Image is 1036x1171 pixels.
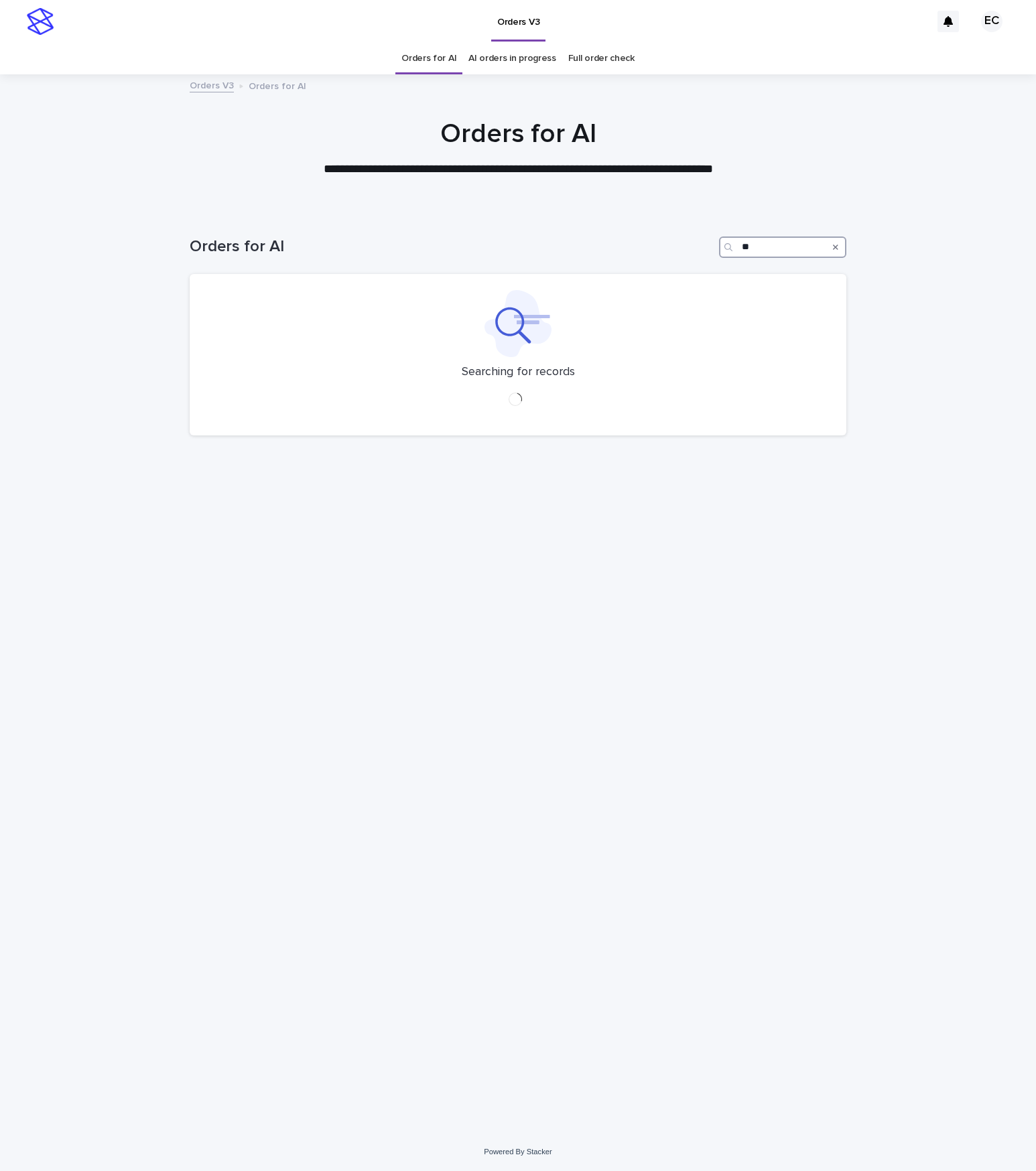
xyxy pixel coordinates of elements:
[568,43,635,74] a: Full order check
[468,43,556,74] a: AI orders in progress
[981,11,1002,32] div: EC
[27,8,54,35] img: stacker-logo-s-only.png
[190,237,714,257] h1: Orders for AI
[190,77,234,92] a: Orders V3
[719,236,846,258] input: Search
[484,1148,552,1156] a: Powered By Stacker
[401,43,456,74] a: Orders for AI
[190,118,846,150] h1: Orders for AI
[462,365,575,380] p: Searching for records
[249,78,306,92] p: Orders for AI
